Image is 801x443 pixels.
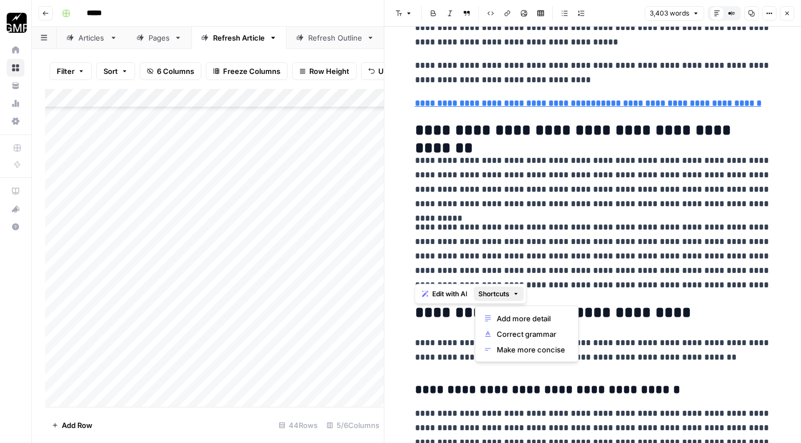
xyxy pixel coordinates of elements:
span: Sort [103,66,118,77]
a: AirOps Academy [7,182,24,200]
img: Growth Marketing Pro Logo [7,13,27,33]
div: 5/6 Columns [322,416,384,434]
a: Your Data [7,77,24,94]
div: Refresh Article [213,32,265,43]
button: Workspace: Growth Marketing Pro [7,9,24,37]
span: Shortcuts [478,289,510,299]
span: 6 Columns [157,66,194,77]
span: Correct grammar [497,328,565,340]
a: Browse [7,59,24,77]
button: Help + Support [7,218,24,236]
button: Add Row [45,416,99,434]
button: Filter [50,62,92,80]
div: What's new? [7,201,24,217]
button: Row Height [292,62,357,80]
span: Edit with AI [432,289,467,299]
span: Make more concise [497,344,565,355]
span: Row Height [309,66,349,77]
span: Undo [378,66,397,77]
span: Freeze Columns [223,66,280,77]
button: 3,403 words [645,6,704,21]
span: Add Row [62,420,92,431]
span: Add more detail [497,313,565,324]
div: Refresh Outline [308,32,362,43]
a: Refresh Outline [286,27,384,49]
a: Refresh Article [191,27,286,49]
a: Usage [7,94,24,112]
button: Edit with AI [418,287,472,301]
a: Home [7,41,24,59]
button: What's new? [7,200,24,218]
button: Sort [96,62,135,80]
span: 3,403 words [650,8,689,18]
div: Pages [149,32,170,43]
div: Shortcuts [475,306,579,362]
a: Settings [7,112,24,130]
a: Pages [127,27,191,49]
div: 44 Rows [274,416,322,434]
div: Articles [78,32,105,43]
button: 6 Columns [140,62,201,80]
a: Articles [57,27,127,49]
button: Shortcuts [474,287,524,301]
button: Freeze Columns [206,62,288,80]
span: Filter [57,66,75,77]
button: Undo [361,62,404,80]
